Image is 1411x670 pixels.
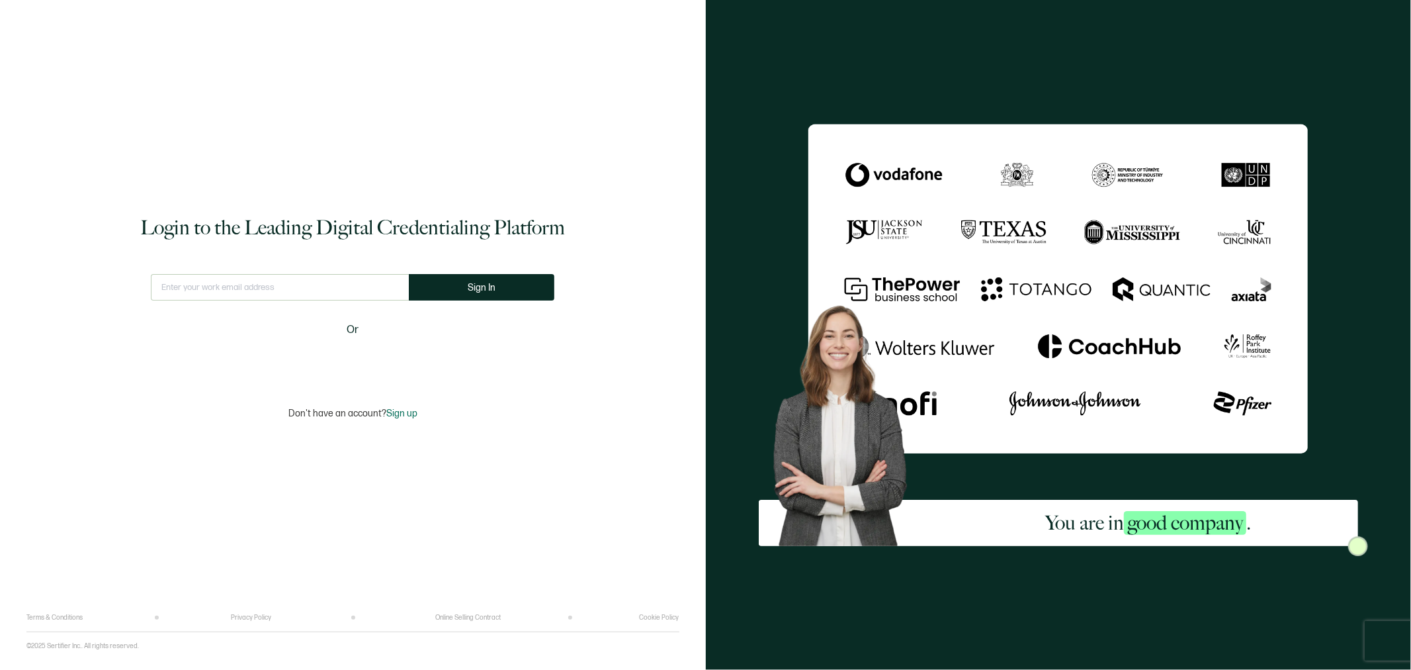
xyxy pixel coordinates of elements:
[288,408,417,419] p: Don't have an account?
[468,283,495,293] span: Sign In
[1045,510,1251,536] h2: You are in .
[347,322,359,338] span: Or
[639,614,679,622] a: Cookie Policy
[26,614,83,622] a: Terms & Conditions
[151,274,409,301] input: Enter your work email address
[140,215,565,241] h1: Login to the Leading Digital Credentialing Platform
[386,408,417,419] span: Sign up
[231,614,271,622] a: Privacy Policy
[270,347,435,376] iframe: Sign in with Google Button
[26,642,139,650] p: ©2025 Sertifier Inc.. All rights reserved.
[435,614,501,622] a: Online Selling Contract
[808,124,1308,454] img: Sertifier Login - You are in <span class="strong-h">good company</span>.
[409,274,554,301] button: Sign In
[1124,511,1246,535] span: good company
[1348,536,1368,556] img: Sertifier Login
[759,293,939,546] img: Sertifier Login - You are in <span class="strong-h">good company</span>. Hero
